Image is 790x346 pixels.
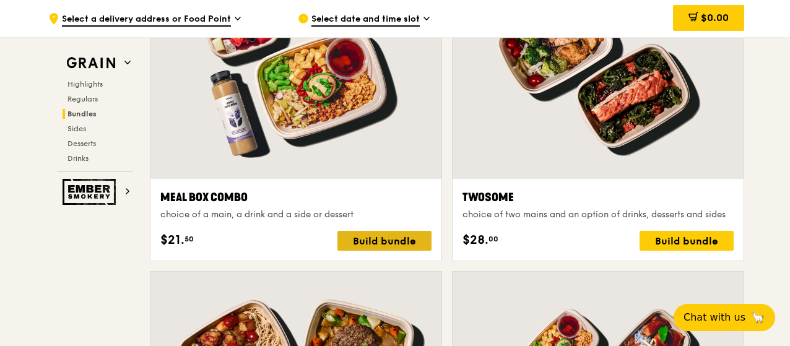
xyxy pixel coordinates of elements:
[67,80,103,89] span: Highlights
[750,310,765,325] span: 🦙
[684,310,745,325] span: Chat with us
[62,13,231,27] span: Select a delivery address or Food Point
[67,154,89,163] span: Drinks
[184,234,194,244] span: 50
[160,189,432,206] div: Meal Box Combo
[67,124,86,133] span: Sides
[67,139,96,148] span: Desserts
[701,12,729,24] span: $0.00
[462,189,734,206] div: Twosome
[63,179,119,205] img: Ember Smokery web logo
[311,13,420,27] span: Select date and time slot
[488,234,498,244] span: 00
[674,304,775,331] button: Chat with us🦙
[462,231,488,249] span: $28.
[67,110,97,118] span: Bundles
[63,52,119,74] img: Grain web logo
[67,95,98,103] span: Regulars
[640,231,734,251] div: Build bundle
[462,209,734,221] div: choice of two mains and an option of drinks, desserts and sides
[337,231,432,251] div: Build bundle
[160,209,432,221] div: choice of a main, a drink and a side or dessert
[160,231,184,249] span: $21.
